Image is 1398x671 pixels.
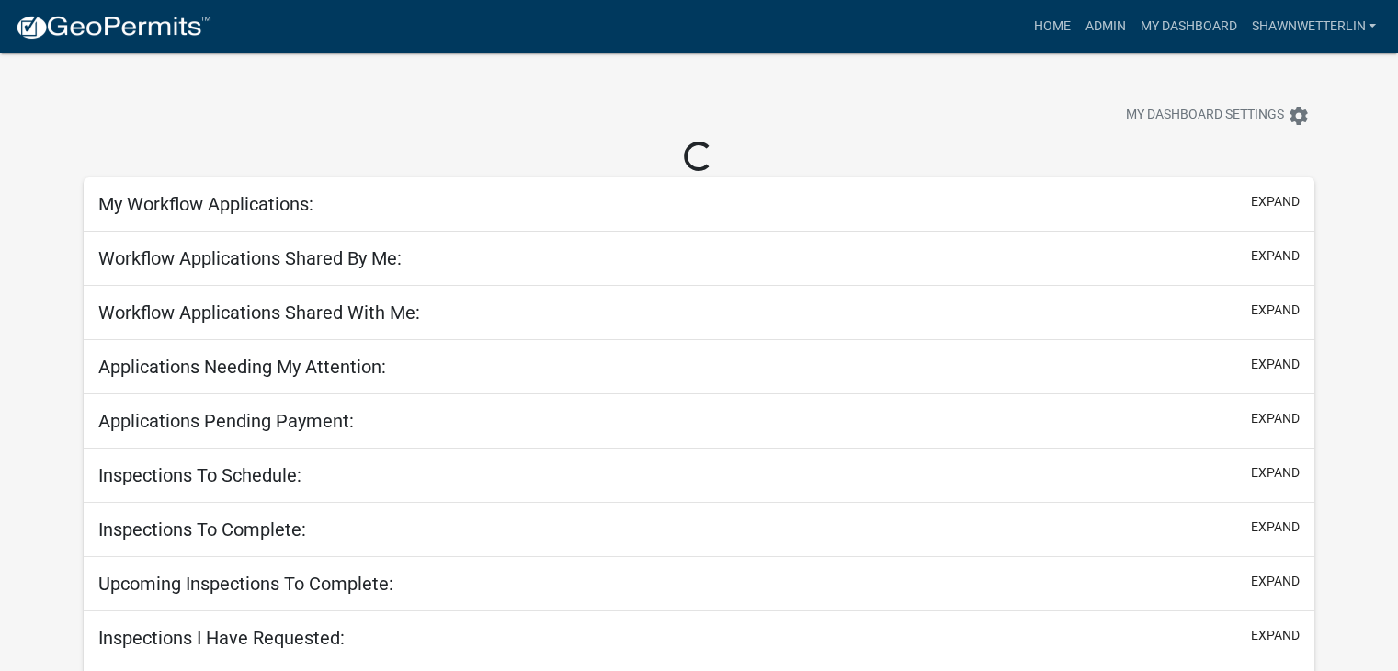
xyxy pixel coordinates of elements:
[98,356,386,378] h5: Applications Needing My Attention:
[1132,9,1244,44] a: My Dashboard
[1251,246,1300,266] button: expand
[1251,192,1300,211] button: expand
[1288,105,1310,127] i: settings
[98,301,420,324] h5: Workflow Applications Shared With Me:
[98,627,345,649] h5: Inspections I Have Requested:
[1251,463,1300,483] button: expand
[1111,97,1324,133] button: My Dashboard Settingssettings
[1077,9,1132,44] a: Admin
[98,518,306,540] h5: Inspections To Complete:
[98,247,402,269] h5: Workflow Applications Shared By Me:
[98,464,301,486] h5: Inspections To Schedule:
[1026,9,1077,44] a: Home
[1251,572,1300,591] button: expand
[1251,626,1300,645] button: expand
[1251,517,1300,537] button: expand
[1251,355,1300,374] button: expand
[1251,301,1300,320] button: expand
[1244,9,1383,44] a: ShawnWetterlin
[1251,409,1300,428] button: expand
[98,193,313,215] h5: My Workflow Applications:
[1126,105,1284,127] span: My Dashboard Settings
[98,573,393,595] h5: Upcoming Inspections To Complete:
[98,410,354,432] h5: Applications Pending Payment:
